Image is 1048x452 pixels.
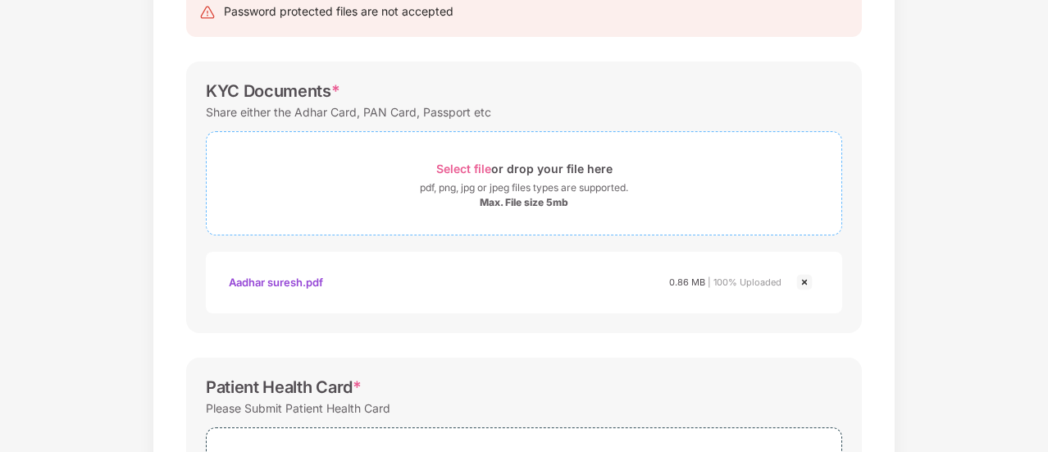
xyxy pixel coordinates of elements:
span: 0.86 MB [669,276,705,288]
span: Select fileor drop your file herepdf, png, jpg or jpeg files types are supported.Max. File size 5mb [207,144,841,222]
div: Max. File size 5mb [480,196,568,209]
div: or drop your file here [436,158,613,180]
img: svg+xml;base64,PHN2ZyB4bWxucz0iaHR0cDovL3d3dy53My5vcmcvMjAwMC9zdmciIHdpZHRoPSIyNCIgaGVpZ2h0PSIyNC... [199,4,216,21]
span: Select file [436,162,491,176]
span: | 100% Uploaded [708,276,781,288]
div: Password protected files are not accepted [224,2,453,21]
div: KYC Documents [206,81,340,101]
div: Share either the Adhar Card, PAN Card, Passport etc [206,101,491,123]
div: pdf, png, jpg or jpeg files types are supported. [420,180,628,196]
div: Aadhar suresh.pdf [229,268,323,296]
div: Patient Health Card [206,377,362,397]
img: svg+xml;base64,PHN2ZyBpZD0iQ3Jvc3MtMjR4MjQiIHhtbG5zPSJodHRwOi8vd3d3LnczLm9yZy8yMDAwL3N2ZyIgd2lkdG... [795,272,814,292]
div: Please Submit Patient Health Card [206,397,390,419]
